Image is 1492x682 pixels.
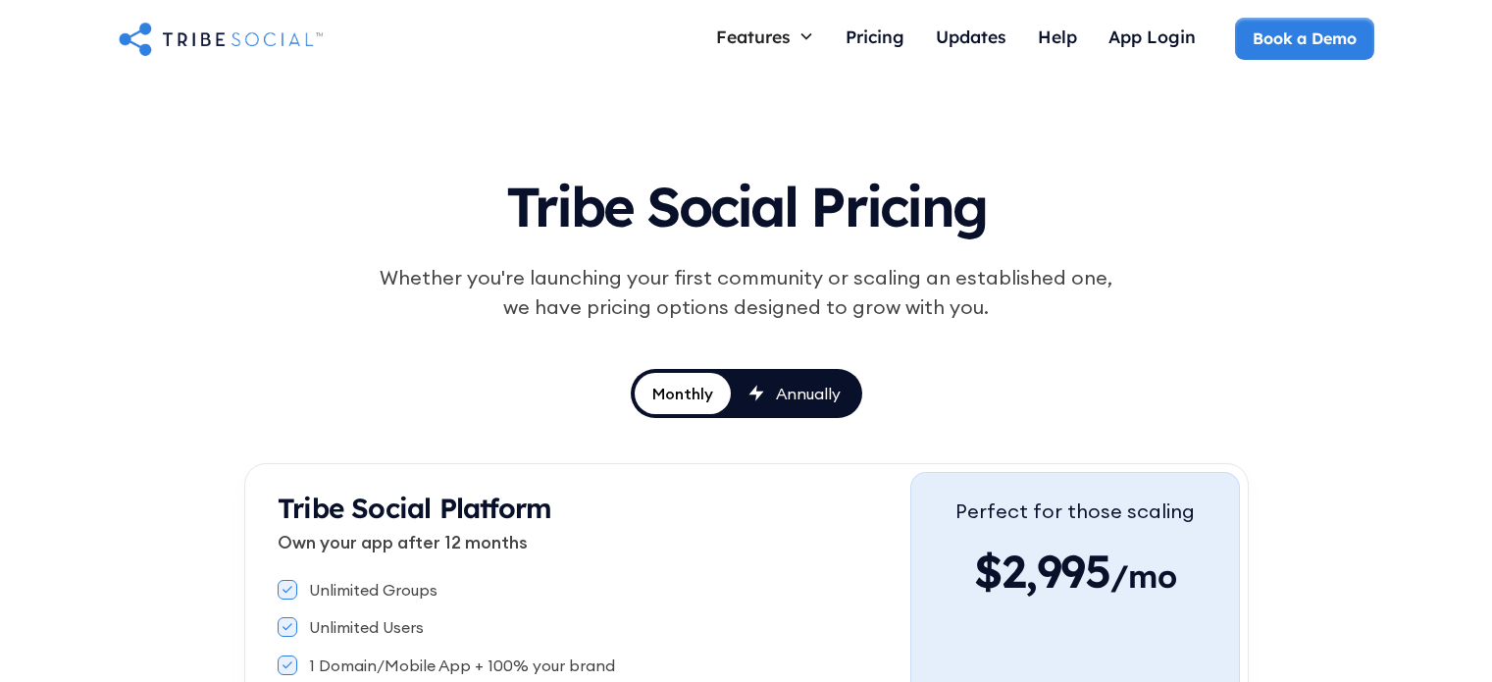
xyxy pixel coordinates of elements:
[920,18,1022,60] a: Updates
[846,26,904,47] div: Pricing
[1038,26,1077,47] div: Help
[830,18,920,60] a: Pricing
[652,383,713,404] div: Monthly
[700,18,830,55] div: Features
[278,491,551,525] strong: Tribe Social Platform
[1093,18,1211,60] a: App Login
[1108,26,1196,47] div: App Login
[119,19,323,58] a: home
[1022,18,1093,60] a: Help
[370,263,1123,322] div: Whether you're launching your first community or scaling an established one, we have pricing opti...
[309,616,424,638] div: Unlimited Users
[291,157,1202,247] h1: Tribe Social Pricing
[1235,18,1373,59] a: Book a Demo
[309,655,615,676] div: 1 Domain/Mobile App + 100% your brand
[776,383,841,404] div: Annually
[936,26,1006,47] div: Updates
[1110,556,1176,605] span: /mo
[309,579,437,601] div: Unlimited Groups
[955,542,1195,601] div: $2,995
[955,497,1195,526] div: Perfect for those scaling
[716,26,791,47] div: Features
[278,529,910,555] p: Own your app after 12 months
